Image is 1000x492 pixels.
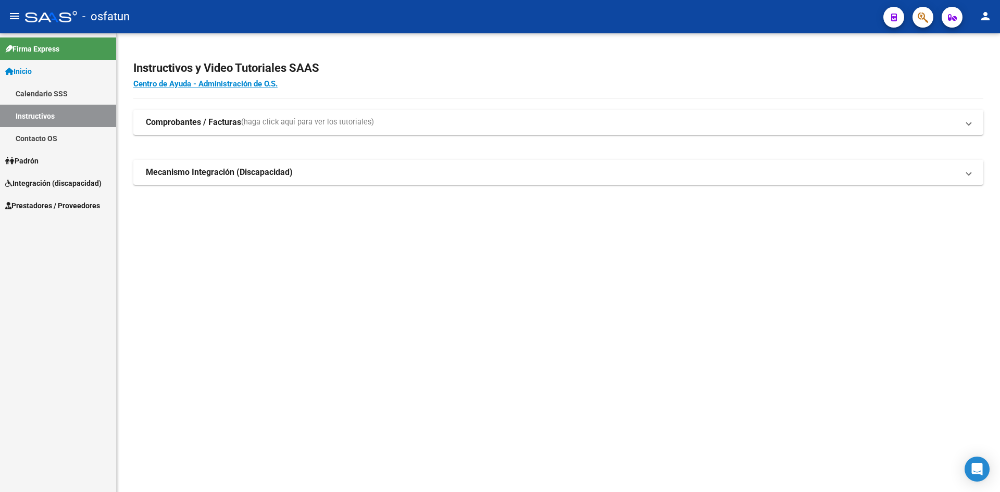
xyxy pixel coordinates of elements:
h2: Instructivos y Video Tutoriales SAAS [133,58,983,78]
mat-icon: menu [8,10,21,22]
div: Open Intercom Messenger [965,457,990,482]
strong: Mecanismo Integración (Discapacidad) [146,167,293,178]
a: Centro de Ayuda - Administración de O.S. [133,79,278,89]
span: (haga click aquí para ver los tutoriales) [241,117,374,128]
mat-icon: person [979,10,992,22]
span: Firma Express [5,43,59,55]
span: Inicio [5,66,32,77]
mat-expansion-panel-header: Comprobantes / Facturas(haga click aquí para ver los tutoriales) [133,110,983,135]
mat-expansion-panel-header: Mecanismo Integración (Discapacidad) [133,160,983,185]
strong: Comprobantes / Facturas [146,117,241,128]
span: - osfatun [82,5,130,28]
span: Padrón [5,155,39,167]
span: Integración (discapacidad) [5,178,102,189]
span: Prestadores / Proveedores [5,200,100,211]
